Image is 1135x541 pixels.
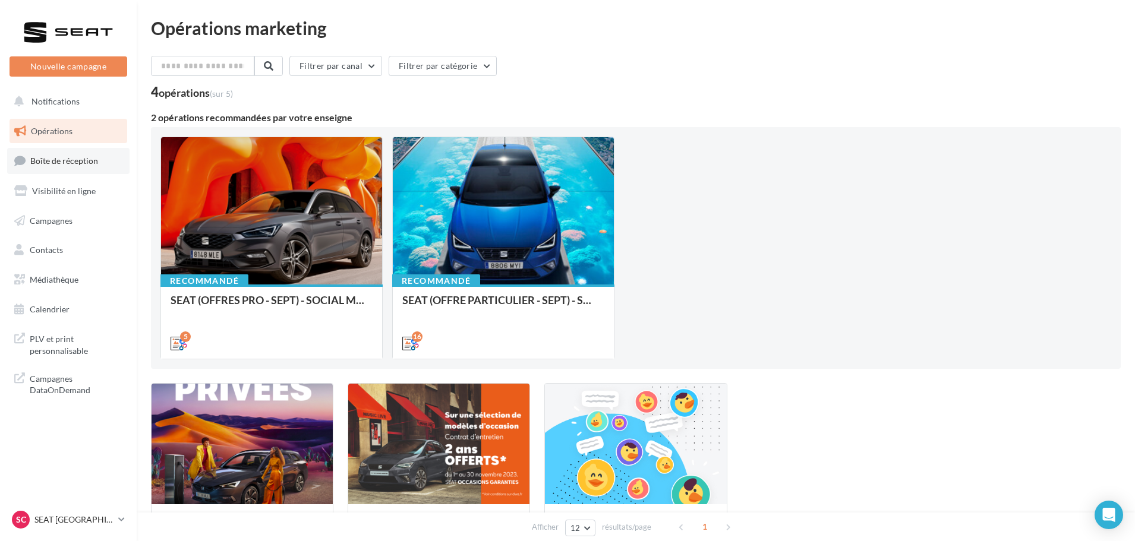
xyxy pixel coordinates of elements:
span: Campagnes DataOnDemand [30,371,122,396]
a: Campagnes [7,208,130,233]
a: Boîte de réception [7,148,130,173]
span: Boîte de réception [30,156,98,166]
a: SC SEAT [GEOGRAPHIC_DATA] [10,508,127,531]
div: SEAT (OFFRE PARTICULIER - SEPT) - SOCIAL MEDIA [402,294,604,318]
div: Recommandé [160,274,248,287]
a: Médiathèque [7,267,130,292]
button: Filtrer par catégorie [389,56,497,76]
span: Opérations [31,126,72,136]
span: SC [16,514,26,526]
span: (sur 5) [210,88,233,99]
a: Calendrier [7,297,130,322]
a: Contacts [7,238,130,262]
span: Campagnes [30,215,72,225]
span: Afficher [532,521,559,533]
a: Visibilité en ligne [7,179,130,204]
a: Campagnes DataOnDemand [7,366,130,401]
span: Calendrier [30,304,70,314]
button: 12 [565,520,595,536]
div: Open Intercom Messenger [1095,501,1123,529]
button: Nouvelle campagne [10,56,127,77]
a: PLV et print personnalisable [7,326,130,361]
div: Opérations marketing [151,19,1121,37]
span: Contacts [30,245,63,255]
span: 1 [695,517,714,536]
div: SEAT (OFFRES PRO - SEPT) - SOCIAL MEDIA [171,294,373,318]
span: PLV et print personnalisable [30,331,122,356]
div: 2 opérations recommandées par votre enseigne [151,113,1121,122]
button: Filtrer par canal [289,56,382,76]
span: Notifications [31,96,80,106]
div: 5 [180,331,191,342]
a: Opérations [7,119,130,144]
div: opérations [159,87,233,98]
button: Notifications [7,89,125,114]
span: Visibilité en ligne [32,186,96,196]
p: SEAT [GEOGRAPHIC_DATA] [34,514,113,526]
div: 4 [151,86,233,99]
div: 16 [412,331,423,342]
span: 12 [570,523,581,533]
span: Médiathèque [30,274,78,284]
div: Recommandé [392,274,480,287]
span: résultats/page [602,521,651,533]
